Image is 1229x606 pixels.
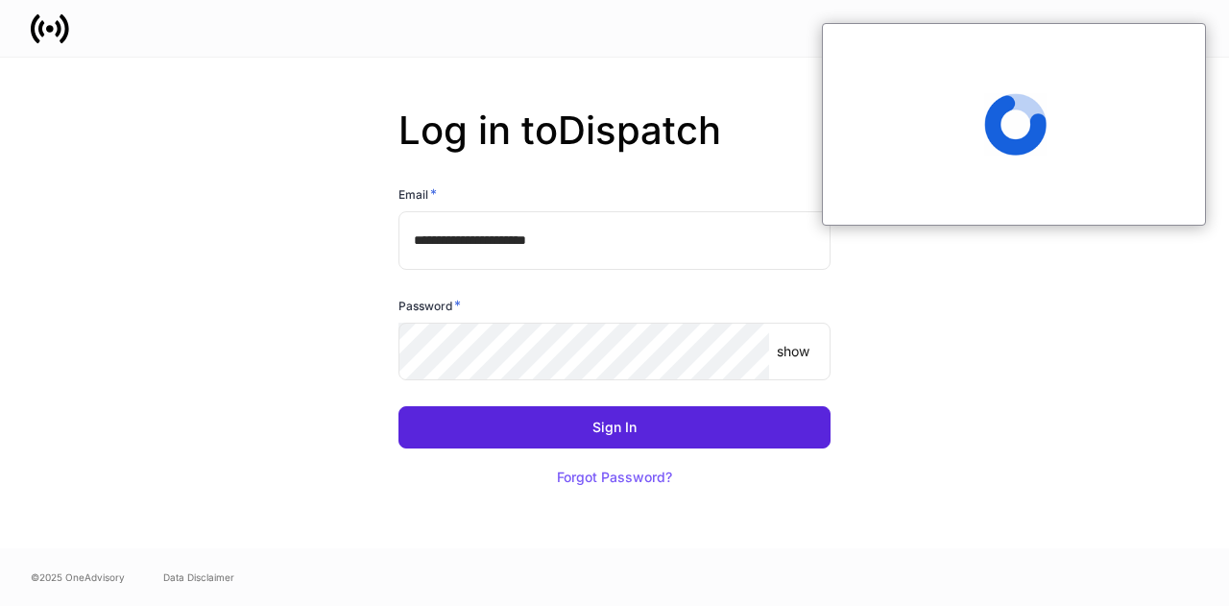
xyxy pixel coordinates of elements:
[557,471,672,484] div: Forgot Password?
[163,570,234,585] a: Data Disclaimer
[777,342,809,361] p: show
[31,570,125,585] span: © 2025 OneAdvisory
[398,108,831,184] h2: Log in to Dispatch
[398,406,831,448] button: Sign In
[984,93,1047,156] span: Loading
[533,456,696,498] button: Forgot Password?
[398,184,437,204] h6: Email
[398,296,461,315] h6: Password
[592,421,637,434] div: Sign In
